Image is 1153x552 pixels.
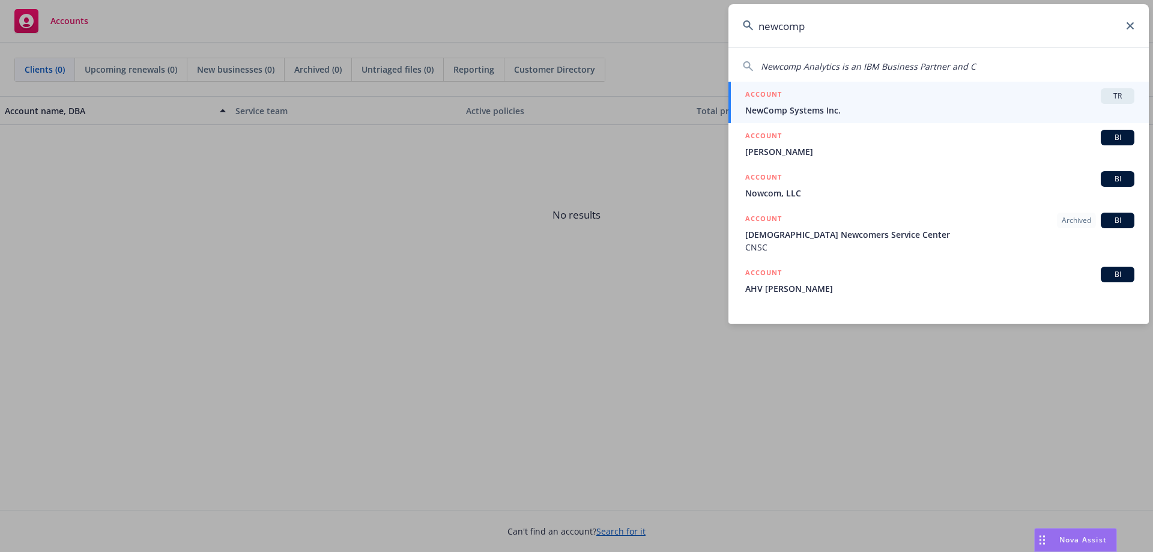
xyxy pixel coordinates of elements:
[745,104,1134,117] span: NewComp Systems Inc.
[728,123,1149,165] a: ACCOUNTBI[PERSON_NAME]
[745,187,1134,199] span: Nowcom, LLC
[728,165,1149,206] a: ACCOUNTBINowcom, LLC
[1062,215,1091,226] span: Archived
[728,82,1149,123] a: ACCOUNTTRNewComp Systems Inc.
[745,282,1134,295] span: AHV [PERSON_NAME]
[1034,528,1117,552] button: Nova Assist
[1106,174,1130,184] span: BI
[745,145,1134,158] span: [PERSON_NAME]
[761,61,976,72] span: Newcomp Analytics is an IBM Business Partner and C
[745,213,782,227] h5: ACCOUNT
[745,171,782,186] h5: ACCOUNT
[745,267,782,281] h5: ACCOUNT
[1106,269,1130,280] span: BI
[1106,215,1130,226] span: BI
[1106,132,1130,143] span: BI
[728,206,1149,260] a: ACCOUNTArchivedBI[DEMOGRAPHIC_DATA] Newcomers Service CenterCNSC
[745,130,782,144] h5: ACCOUNT
[1106,91,1130,102] span: TR
[728,4,1149,47] input: Search...
[728,260,1149,302] a: ACCOUNTBIAHV [PERSON_NAME]
[1035,529,1050,551] div: Drag to move
[1059,535,1107,545] span: Nova Assist
[745,88,782,103] h5: ACCOUNT
[745,228,1134,241] span: [DEMOGRAPHIC_DATA] Newcomers Service Center
[745,241,1134,253] span: CNSC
